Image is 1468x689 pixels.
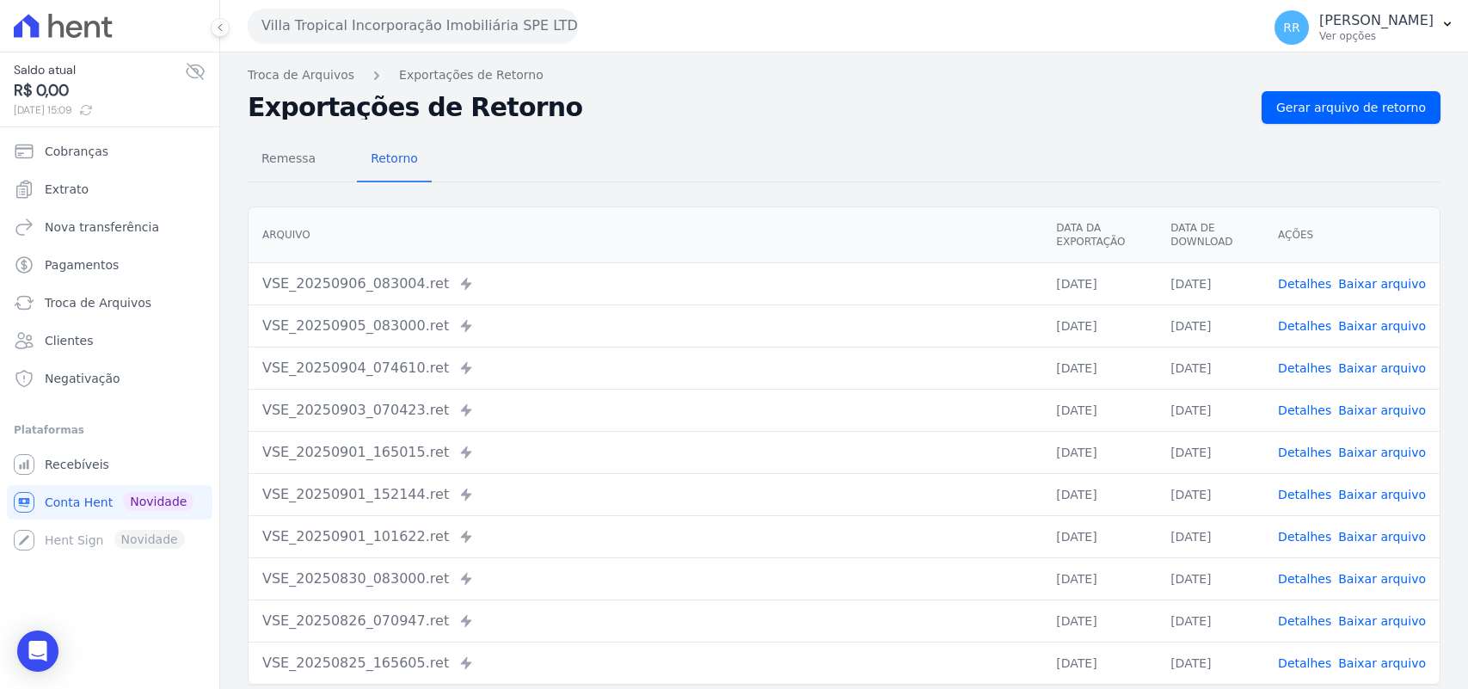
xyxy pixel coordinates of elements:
[1157,557,1264,600] td: [DATE]
[262,569,1029,589] div: VSE_20250830_083000.ret
[7,134,212,169] a: Cobranças
[45,370,120,387] span: Negativação
[1338,488,1426,501] a: Baixar arquivo
[262,484,1029,505] div: VSE_20250901_152144.ret
[1338,277,1426,291] a: Baixar arquivo
[1338,656,1426,670] a: Baixar arquivo
[1042,305,1157,347] td: [DATE]
[14,102,185,118] span: [DATE] 15:09
[1157,431,1264,473] td: [DATE]
[7,248,212,282] a: Pagamentos
[249,207,1042,263] th: Arquivo
[1338,614,1426,628] a: Baixar arquivo
[1338,361,1426,375] a: Baixar arquivo
[14,79,185,102] span: R$ 0,00
[14,61,185,79] span: Saldo atual
[45,181,89,198] span: Extrato
[1042,207,1157,263] th: Data da Exportação
[45,256,119,274] span: Pagamentos
[1338,446,1426,459] a: Baixar arquivo
[1278,488,1331,501] a: Detalhes
[45,494,113,511] span: Conta Hent
[7,286,212,320] a: Troca de Arquivos
[1157,207,1264,263] th: Data de Download
[1042,515,1157,557] td: [DATE]
[360,141,428,175] span: Retorno
[1157,389,1264,431] td: [DATE]
[7,323,212,358] a: Clientes
[1042,347,1157,389] td: [DATE]
[1283,22,1299,34] span: RR
[248,9,578,43] button: Villa Tropical Incorporação Imobiliária SPE LTDA
[262,358,1029,378] div: VSE_20250904_074610.ret
[248,95,1248,120] h2: Exportações de Retorno
[248,66,354,84] a: Troca de Arquivos
[399,66,544,84] a: Exportações de Retorno
[123,492,193,511] span: Novidade
[1319,29,1434,43] p: Ver opções
[1278,277,1331,291] a: Detalhes
[1042,389,1157,431] td: [DATE]
[262,611,1029,631] div: VSE_20250826_070947.ret
[1278,614,1331,628] a: Detalhes
[262,442,1029,463] div: VSE_20250901_165015.ret
[1157,305,1264,347] td: [DATE]
[262,274,1029,294] div: VSE_20250906_083004.ret
[45,143,108,160] span: Cobranças
[14,420,206,440] div: Plataformas
[1157,642,1264,684] td: [DATE]
[1157,600,1264,642] td: [DATE]
[1276,99,1426,116] span: Gerar arquivo de retorno
[262,526,1029,547] div: VSE_20250901_101622.ret
[7,361,212,396] a: Negativação
[248,138,329,182] a: Remessa
[357,138,432,182] a: Retorno
[1261,3,1468,52] button: RR [PERSON_NAME] Ver opções
[1278,403,1331,417] a: Detalhes
[1042,262,1157,305] td: [DATE]
[7,485,212,520] a: Conta Hent Novidade
[1157,262,1264,305] td: [DATE]
[7,172,212,206] a: Extrato
[7,447,212,482] a: Recebíveis
[1262,91,1440,124] a: Gerar arquivo de retorno
[1042,473,1157,515] td: [DATE]
[1278,530,1331,544] a: Detalhes
[262,316,1029,336] div: VSE_20250905_083000.ret
[45,294,151,311] span: Troca de Arquivos
[1157,515,1264,557] td: [DATE]
[1278,361,1331,375] a: Detalhes
[1319,12,1434,29] p: [PERSON_NAME]
[45,332,93,349] span: Clientes
[45,456,109,473] span: Recebíveis
[14,134,206,557] nav: Sidebar
[1042,431,1157,473] td: [DATE]
[17,631,58,672] div: Open Intercom Messenger
[1042,642,1157,684] td: [DATE]
[1338,403,1426,417] a: Baixar arquivo
[1042,557,1157,600] td: [DATE]
[248,66,1440,84] nav: Breadcrumb
[1338,530,1426,544] a: Baixar arquivo
[45,218,159,236] span: Nova transferência
[262,400,1029,421] div: VSE_20250903_070423.ret
[7,210,212,244] a: Nova transferência
[1264,207,1440,263] th: Ações
[1278,446,1331,459] a: Detalhes
[262,653,1029,674] div: VSE_20250825_165605.ret
[1042,600,1157,642] td: [DATE]
[1278,656,1331,670] a: Detalhes
[1278,319,1331,333] a: Detalhes
[1278,572,1331,586] a: Detalhes
[1338,319,1426,333] a: Baixar arquivo
[1338,572,1426,586] a: Baixar arquivo
[1157,473,1264,515] td: [DATE]
[251,141,326,175] span: Remessa
[1157,347,1264,389] td: [DATE]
